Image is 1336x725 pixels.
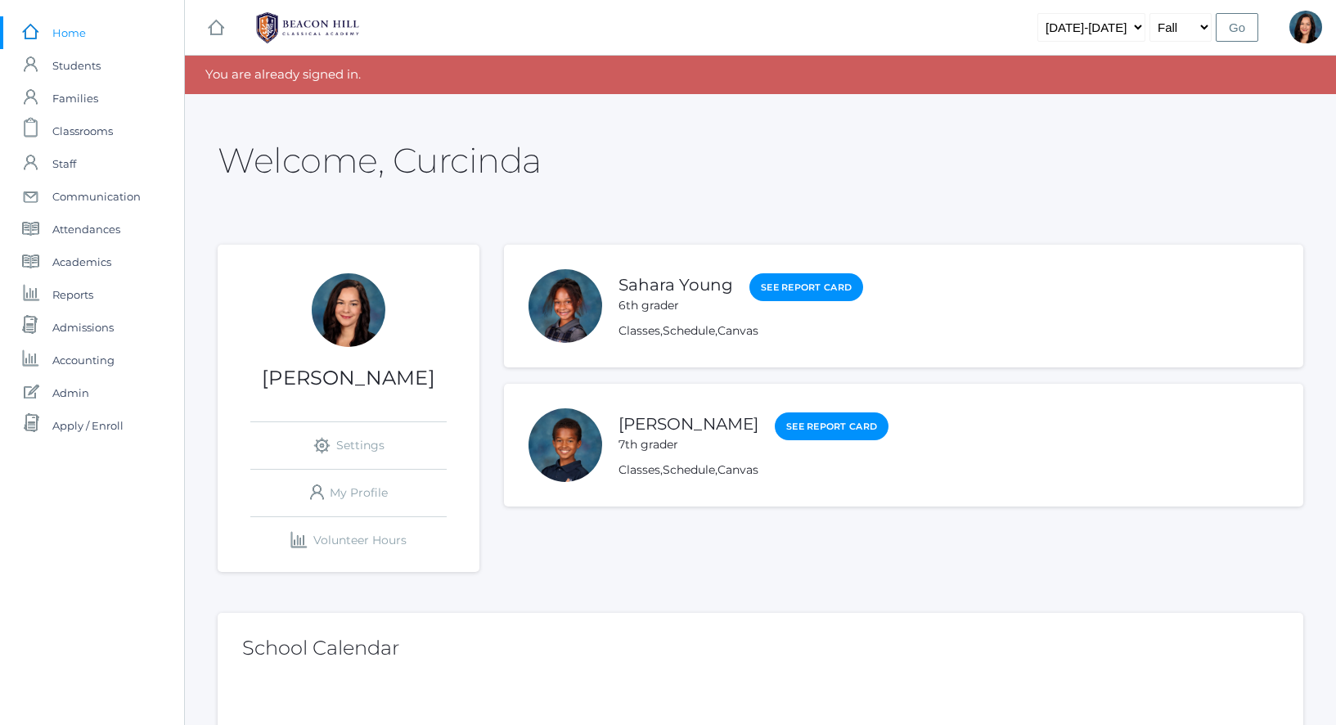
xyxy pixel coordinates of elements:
h2: School Calendar [242,637,1279,659]
a: See Report Card [749,273,863,302]
span: Admin [52,376,89,409]
a: My Profile [250,470,447,516]
span: Staff [52,147,76,180]
h2: Welcome, Curcinda [218,142,542,179]
div: You are already signed in. [185,56,1336,94]
a: Sahara Young [619,275,733,295]
span: Communication [52,180,141,213]
div: Curcinda Young [1289,11,1322,43]
a: Schedule [663,462,715,477]
span: Classrooms [52,115,113,147]
span: Accounting [52,344,115,376]
div: Curcinda Young [312,273,385,347]
a: Volunteer Hours [250,517,447,564]
span: Reports [52,278,93,311]
div: , , [619,322,863,340]
div: , , [619,462,888,479]
a: [PERSON_NAME] [619,414,758,434]
span: Home [52,16,86,49]
a: Canvas [717,462,758,477]
div: Sahara Young [529,269,602,343]
div: 7th grader [619,436,758,453]
span: Apply / Enroll [52,409,124,442]
img: BHCALogos-05-308ed15e86a5a0abce9b8dd61676a3503ac9727e845dece92d48e8588c001991.png [246,7,369,48]
h1: [PERSON_NAME] [218,367,479,389]
span: Admissions [52,311,114,344]
a: Canvas [717,323,758,338]
span: Academics [52,245,111,278]
a: See Report Card [775,412,888,441]
a: Schedule [663,323,715,338]
div: 6th grader [619,297,733,314]
a: Classes [619,323,660,338]
span: Students [52,49,101,82]
span: Attendances [52,213,120,245]
div: Julian Young [529,408,602,482]
a: Classes [619,462,660,477]
span: Families [52,82,98,115]
input: Go [1216,13,1258,42]
a: Settings [250,422,447,469]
